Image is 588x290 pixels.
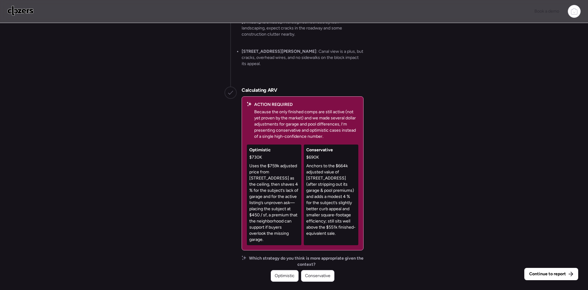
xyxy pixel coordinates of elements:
p: : Canal view is a plus, but cracks, overhead wires, and no sidewalks on the block impact its appeal. [242,48,364,67]
strong: [STREET_ADDRESS][PERSON_NAME] [242,49,316,54]
span: Optimistic [275,273,295,279]
p: Because the only finished comps are still active (not yet proven by the market) and we made sever... [254,109,358,140]
span: Optimistic [249,147,271,153]
span: Book a demo [534,9,559,14]
span: $690K [306,154,319,160]
img: Logo [7,6,34,16]
span: Which strategy do you think is more appropriate given the context? [249,255,364,268]
p: Uses the $759k adjusted price from [STREET_ADDRESS] as the ceiling, then shaves 4 % for the subje... [249,163,299,243]
span: Continue to report [529,271,566,277]
h2: Calculating ARV [242,87,277,94]
span: ACTION REQUIRED [254,102,293,108]
span: Conservative [305,273,330,279]
p: Anchors to the $664k adjusted value of [STREET_ADDRESS] (after stripping out its garage & pool pr... [306,163,356,237]
span: $730K [249,154,262,160]
p: : Although surrounded by lush landscaping, expect cracks in the roadway and some construction clu... [242,19,364,37]
span: Conservative [306,147,333,153]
